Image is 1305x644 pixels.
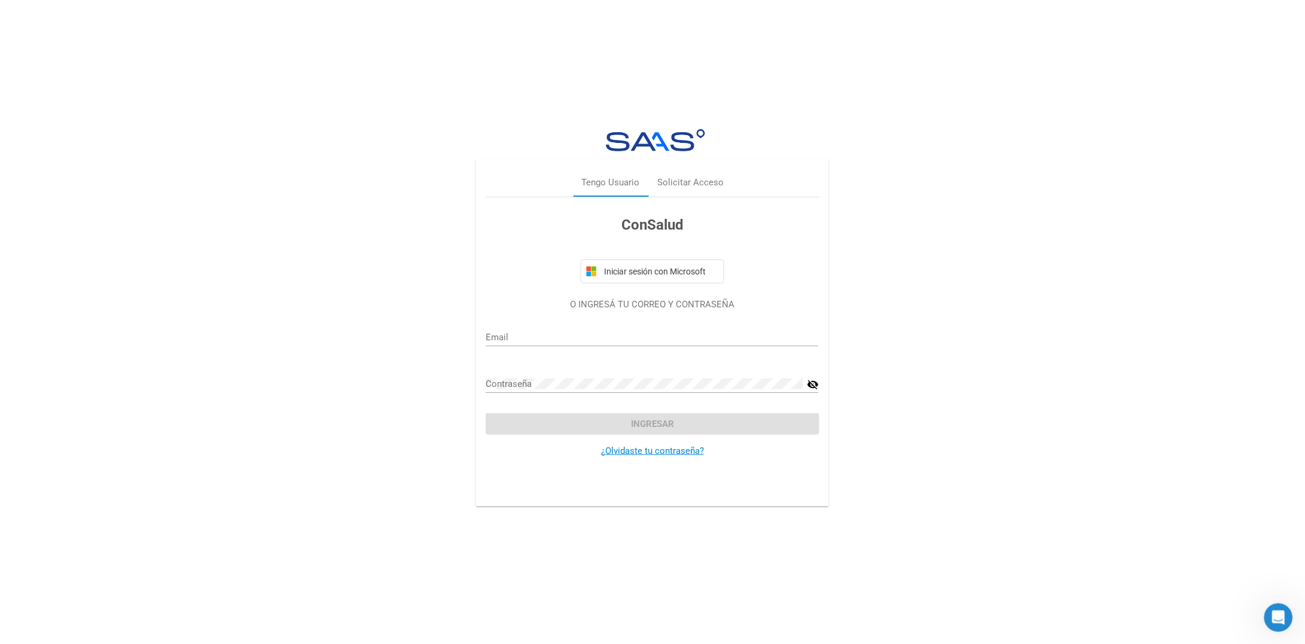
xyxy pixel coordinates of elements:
[1264,603,1293,632] iframe: Intercom live chat
[807,377,819,392] mat-icon: visibility_off
[657,176,724,190] div: Solicitar Acceso
[581,176,639,190] div: Tengo Usuario
[486,214,819,236] h3: ConSalud
[601,445,704,456] a: ¿Olvidaste tu contraseña?
[631,419,674,429] span: Ingresar
[602,267,719,276] span: Iniciar sesión con Microsoft
[581,260,724,283] button: Iniciar sesión con Microsoft
[486,298,819,312] p: O INGRESÁ TU CORREO Y CONTRASEÑA
[486,413,819,435] button: Ingresar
